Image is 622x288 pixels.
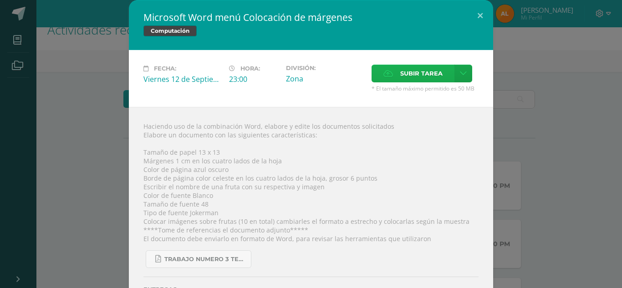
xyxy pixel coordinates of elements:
div: Viernes 12 de Septiembre [143,74,222,84]
span: Computación [143,25,197,36]
div: Zona [286,74,364,84]
span: Hora: [240,65,260,72]
a: Trabajo numero 3 Tercero primaria.pdf [146,250,251,268]
label: División: [286,65,364,71]
div: 23:00 [229,74,279,84]
span: * El tamaño máximo permitido es 50 MB [372,85,479,92]
h2: Microsoft Word menú Colocación de márgenes [143,11,479,24]
span: Fecha: [154,65,176,72]
span: Trabajo numero 3 Tercero primaria.pdf [164,256,246,263]
span: Subir tarea [400,65,443,82]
